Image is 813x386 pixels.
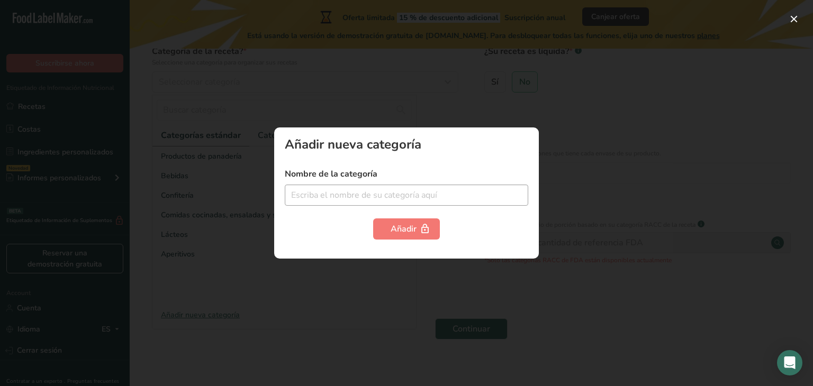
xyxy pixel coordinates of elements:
[285,185,528,206] input: Escriba el nombre de su categoría aquí
[285,138,528,151] div: Añadir nueva categoría
[777,350,802,375] div: Open Intercom Messenger
[373,218,440,240] button: Añadir
[391,223,422,235] div: Añadir
[285,168,528,180] label: Nombre de la categoría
